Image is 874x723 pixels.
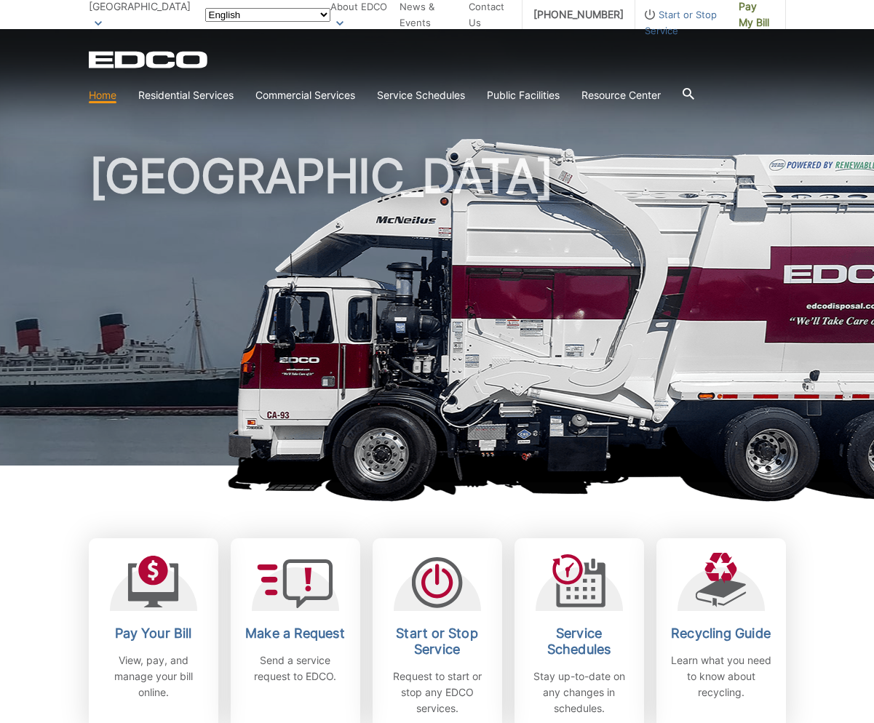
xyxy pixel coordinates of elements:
a: Commercial Services [255,87,355,103]
p: Send a service request to EDCO. [242,652,349,684]
a: EDCD logo. Return to the homepage. [89,51,210,68]
a: Service Schedules [377,87,465,103]
a: Resource Center [581,87,661,103]
p: Stay up-to-date on any changes in schedules. [525,668,633,716]
h2: Service Schedules [525,626,633,658]
h2: Recycling Guide [667,626,775,642]
h1: [GEOGRAPHIC_DATA] [89,153,786,472]
h2: Make a Request [242,626,349,642]
h2: Start or Stop Service [384,626,491,658]
p: Learn what you need to know about recycling. [667,652,775,700]
h2: Pay Your Bill [100,626,207,642]
select: Select a language [205,8,330,22]
a: Home [89,87,116,103]
a: Residential Services [138,87,234,103]
p: View, pay, and manage your bill online. [100,652,207,700]
p: Request to start or stop any EDCO services. [384,668,491,716]
a: Public Facilities [487,87,560,103]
